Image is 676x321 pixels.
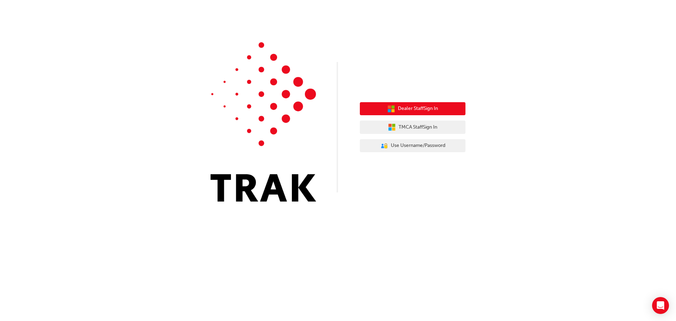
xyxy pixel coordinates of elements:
[360,102,465,116] button: Dealer StaffSign In
[391,142,445,150] span: Use Username/Password
[398,105,438,113] span: Dealer Staff Sign In
[360,139,465,153] button: Use Username/Password
[399,123,437,131] span: TMCA Staff Sign In
[652,297,669,314] div: Open Intercom Messenger
[211,42,316,202] img: Trak
[360,121,465,134] button: TMCA StaffSign In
